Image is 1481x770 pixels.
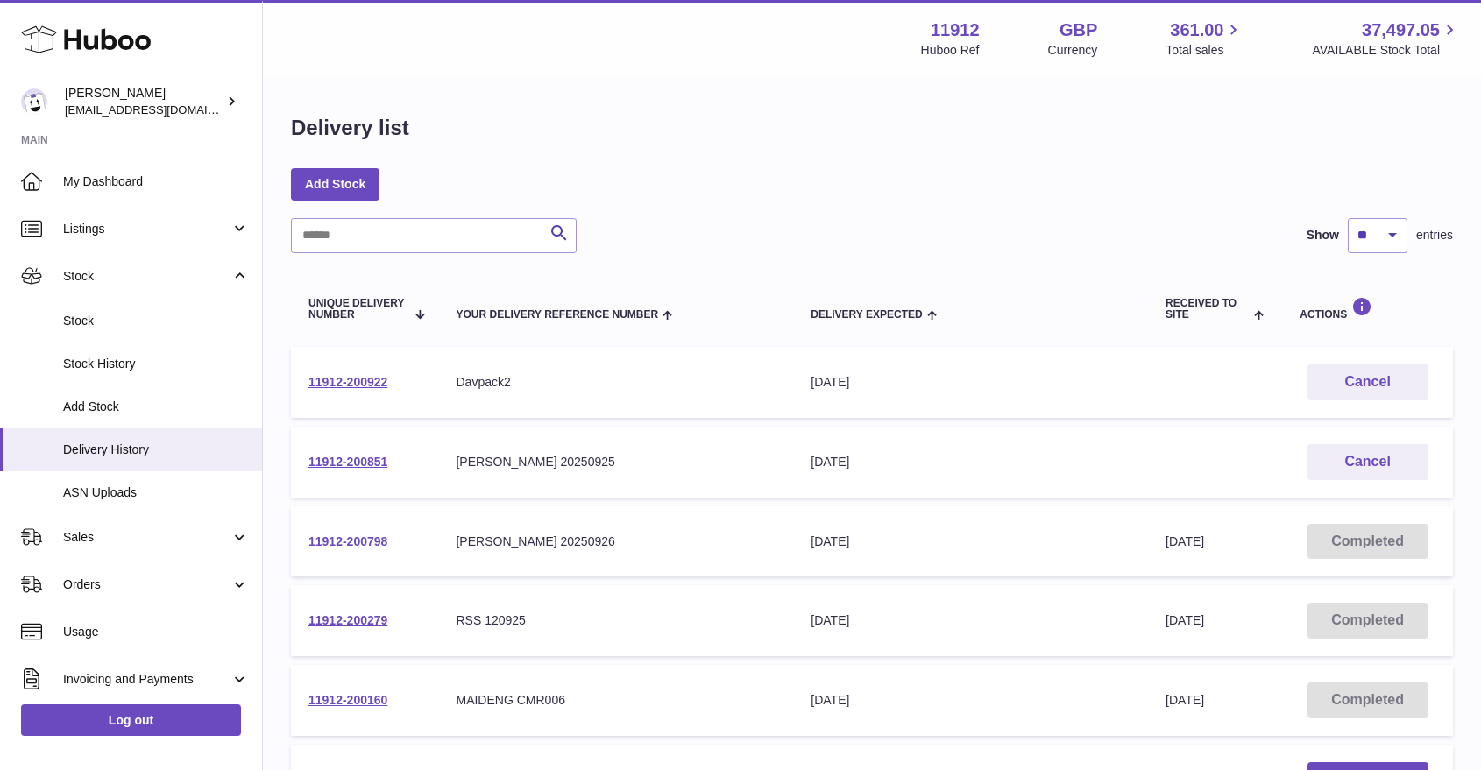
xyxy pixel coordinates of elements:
[1166,42,1244,59] span: Total sales
[456,309,658,321] span: Your Delivery Reference Number
[308,298,406,321] span: Unique Delivery Number
[1312,42,1460,59] span: AVAILABLE Stock Total
[811,533,1130,550] div: [DATE]
[811,612,1130,629] div: [DATE]
[308,534,387,548] a: 11912-200798
[21,88,47,115] img: info@carbonmyride.com
[456,612,776,629] div: RSS 120925
[811,692,1130,709] div: [DATE]
[21,704,241,736] a: Log out
[63,529,230,546] span: Sales
[63,268,230,285] span: Stock
[308,693,387,707] a: 11912-200160
[63,671,230,688] span: Invoicing and Payments
[291,114,409,142] h1: Delivery list
[456,454,776,470] div: [PERSON_NAME] 20250925
[63,399,249,415] span: Add Stock
[921,42,980,59] div: Huboo Ref
[63,576,230,593] span: Orders
[63,173,249,190] span: My Dashboard
[1307,227,1339,244] label: Show
[1307,364,1428,400] button: Cancel
[1166,18,1244,59] a: 361.00 Total sales
[1307,444,1428,480] button: Cancel
[1166,613,1204,627] span: [DATE]
[63,484,249,501] span: ASN Uploads
[1166,534,1204,548] span: [DATE]
[1300,297,1435,321] div: Actions
[1170,18,1223,42] span: 361.00
[291,168,379,200] a: Add Stock
[1166,693,1204,707] span: [DATE]
[63,624,249,640] span: Usage
[308,613,387,627] a: 11912-200279
[811,454,1130,470] div: [DATE]
[65,85,223,118] div: [PERSON_NAME]
[63,442,249,458] span: Delivery History
[456,374,776,391] div: Davpack2
[456,533,776,550] div: [PERSON_NAME] 20250926
[1416,227,1453,244] span: entries
[811,309,922,321] span: Delivery Expected
[65,102,258,117] span: [EMAIL_ADDRESS][DOMAIN_NAME]
[811,374,1130,391] div: [DATE]
[63,313,249,329] span: Stock
[63,356,249,372] span: Stock History
[456,692,776,709] div: MAIDENG CMR006
[1048,42,1098,59] div: Currency
[63,221,230,237] span: Listings
[1362,18,1440,42] span: 37,497.05
[1312,18,1460,59] a: 37,497.05 AVAILABLE Stock Total
[308,375,387,389] a: 11912-200922
[931,18,980,42] strong: 11912
[1166,298,1250,321] span: Received to Site
[1059,18,1097,42] strong: GBP
[308,455,387,469] a: 11912-200851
